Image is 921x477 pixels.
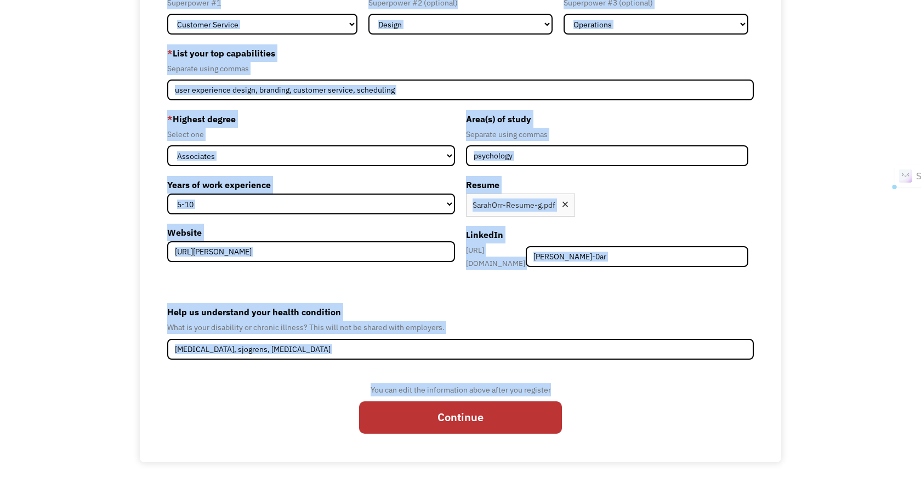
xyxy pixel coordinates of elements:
input: Anthropology, Education [466,145,748,166]
div: [URL][DOMAIN_NAME] [466,243,526,270]
div: Separate using commas [466,128,748,141]
div: Select one [167,128,455,141]
div: Separate using commas [167,62,753,75]
label: Highest degree [167,110,455,128]
label: LinkedIn [466,226,748,243]
input: Videography, photography, accounting [167,79,753,100]
div: Remove file [561,200,570,212]
input: www.myportfolio.com [167,241,455,262]
div: SarahOrr-Resume-g.pdf [473,198,555,212]
label: Resume [466,176,748,194]
input: Continue [359,401,562,434]
input: Deafness, Depression, Diabetes [167,339,753,360]
div: What is your disability or chronic illness? This will not be shared with employers. [167,321,753,334]
label: Years of work experience [167,176,455,194]
label: Area(s) of study [466,110,748,128]
label: Website [167,224,455,241]
label: Help us understand your health condition [167,303,753,321]
label: List your top capabilities [167,44,753,62]
div: You can edit the information above after you register [359,383,562,396]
